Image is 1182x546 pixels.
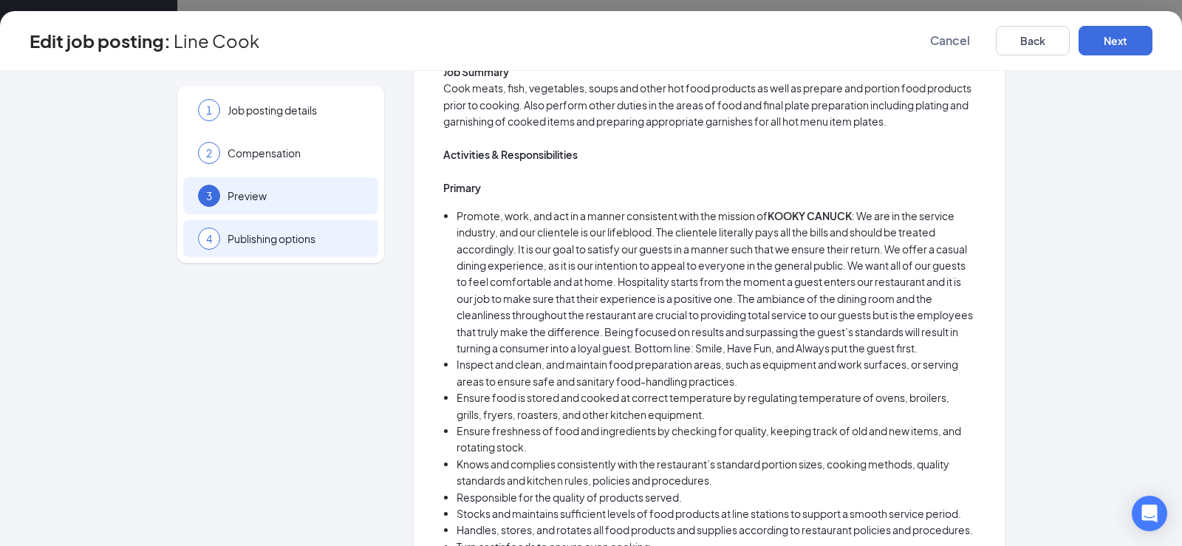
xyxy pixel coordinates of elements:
p: Cook meats, fish, vegetables, soups and other hot food products as well as prepare and portion fo... [443,80,975,129]
li: Knows and complies consistently with the restaurant’s standard portion sizes, cooking methods, qu... [457,456,975,489]
span: 1 [206,103,212,117]
span: Job posting details [228,103,363,117]
li: Promote, work, and act in a manner consistent with the mission of : We are in the service industr... [457,208,975,357]
li: Responsible for the quality of products served. [457,489,975,505]
button: Next [1079,26,1152,55]
h3: Edit job posting: [30,28,171,53]
span: Preview [228,188,363,203]
strong: Job Summary [443,65,509,78]
li: Handles, stores, and rotates all food products and supplies according to restaurant policies and ... [457,522,975,538]
li: Stocks and maintains sufficient levels of food products at line stations to support a smooth serv... [457,505,975,522]
strong: Primary [443,181,481,194]
li: Ensure freshness of food and ingredients by checking for quality, keeping track of old and new it... [457,423,975,456]
span: Compensation [228,146,363,160]
span: 2 [206,146,212,160]
strong: Activities & Responsibilities [443,148,578,161]
span: 3 [206,188,212,203]
strong: KOOKY CANUCK [768,209,852,222]
span: Line Cook [174,33,259,48]
span: Publishing options [228,231,363,246]
div: Open Intercom Messenger [1132,496,1167,531]
button: Cancel [913,26,987,55]
li: Inspect and clean, and maintain food preparation areas, such as equipment and work surfaces, or s... [457,356,975,389]
li: Ensure food is stored and cooked at correct temperature by regulating temperature of ovens, broil... [457,389,975,423]
span: Cancel [930,33,970,48]
button: Back [996,26,1070,55]
span: 4 [206,231,212,246]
